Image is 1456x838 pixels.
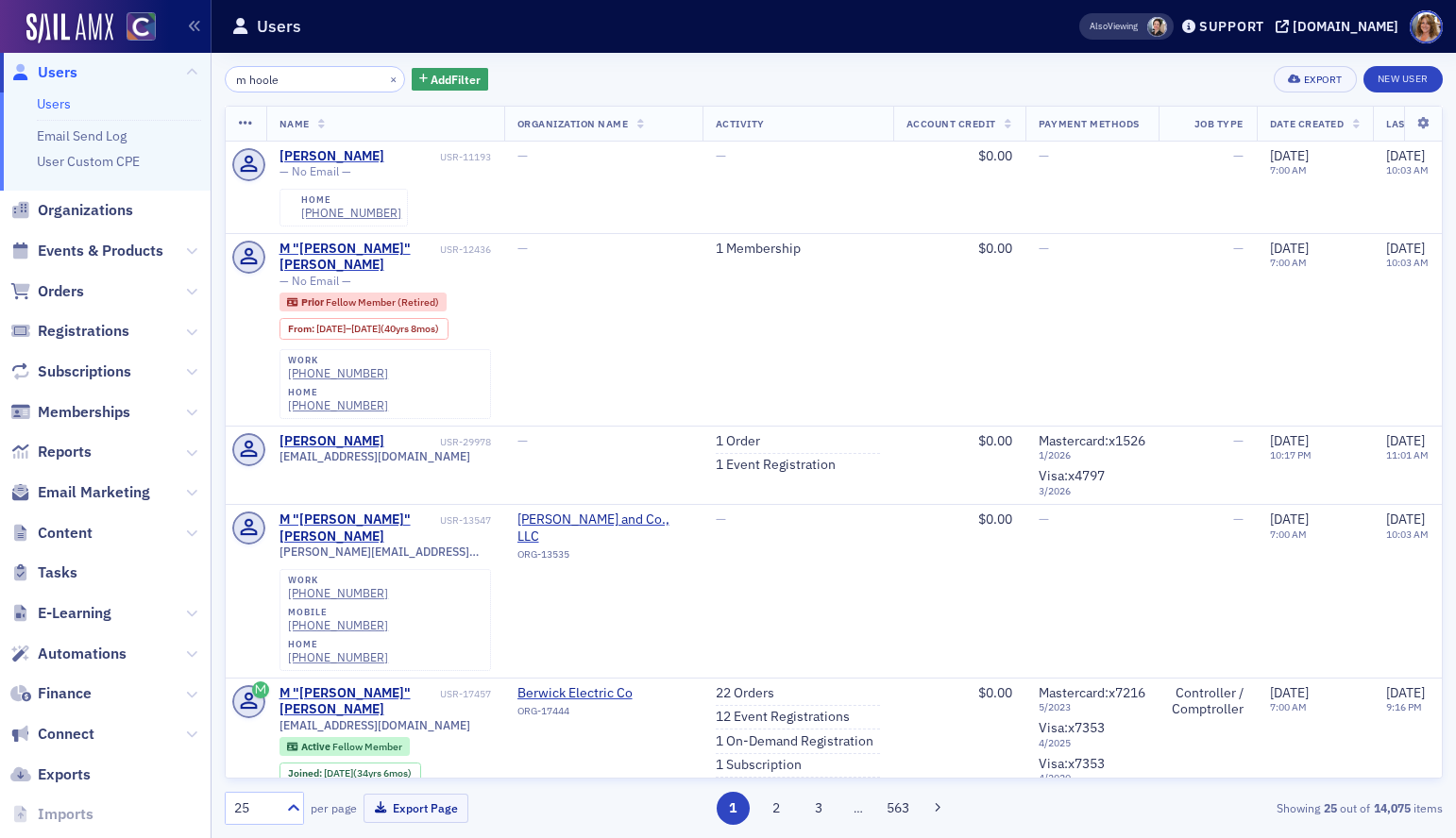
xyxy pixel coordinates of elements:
span: [DATE] [351,322,381,335]
span: [DATE] [316,322,346,335]
span: Visa : x7353 [1039,755,1105,772]
a: Reports [10,442,92,462]
span: Organization Name [517,117,629,130]
a: Email Marketing [10,482,150,503]
a: 1 Event Registration [716,457,836,474]
a: [PHONE_NUMBER] [288,618,388,632]
span: [EMAIL_ADDRESS][DOMAIN_NAME] [279,718,470,732]
span: [DATE] [324,766,353,779]
span: [DATE] [1386,684,1425,701]
span: [EMAIL_ADDRESS][DOMAIN_NAME] [279,449,470,463]
a: SailAMX [26,13,113,43]
a: Registrations [10,321,129,342]
a: View Homepage [113,12,156,44]
a: [PERSON_NAME] [279,148,384,165]
span: Visa : x4797 [1039,467,1105,484]
span: From : [288,323,316,335]
span: Automations [38,644,127,664]
button: AddFilter [412,68,489,92]
button: 3 [803,792,836,825]
a: Content [10,523,93,544]
a: Berwick Electric Co [517,685,689,702]
a: Email Send Log [37,127,127,144]
span: Date Created [1270,117,1344,130]
span: $0.00 [978,684,1012,701]
span: Orders [38,281,84,302]
span: Visa : x7353 [1039,719,1105,736]
span: $0.00 [978,240,1012,257]
time: 10:03 AM [1386,256,1429,269]
div: Export [1304,75,1343,85]
a: Tasks [10,562,77,583]
a: E-Learning [10,603,111,624]
span: $0.00 [978,511,1012,528]
button: × [385,70,402,87]
div: Active: Active: Fellow Member [279,737,411,756]
a: 1 On-Demand Registration [716,733,873,750]
a: [PERSON_NAME] and Co., LLC [517,511,689,545]
span: Active [301,740,332,753]
span: Joined : [288,767,324,779]
a: [PHONE_NUMBER] [288,650,388,664]
a: 22 Orders [716,685,774,702]
a: Memberships [10,402,130,423]
span: Pamela Galey-Coleman [1147,17,1167,37]
a: User Custom CPE [37,153,140,170]
div: (34yrs 6mos) [324,767,412,779]
span: Mastercard : x7216 [1039,684,1145,701]
span: Viewing [1090,20,1138,33]
div: From: 1979-07-25 00:00:00 [279,318,449,339]
div: work [288,355,388,366]
div: USR-11193 [387,151,491,163]
span: Job Type [1194,117,1244,130]
span: Fellow Member (Retired) [326,295,439,309]
div: M "[PERSON_NAME]" [PERSON_NAME] [279,511,437,545]
a: 12 Event Registrations [716,709,850,726]
div: 25 [234,798,276,818]
div: [PHONE_NUMBER] [301,206,401,220]
span: Connect [38,724,94,745]
button: [DOMAIN_NAME] [1276,20,1405,33]
span: — [716,147,726,164]
div: [PHONE_NUMBER] [288,398,388,412]
button: 2 [759,792,792,825]
a: Subscriptions [10,361,131,382]
span: Memberships [38,402,130,423]
time: 11:01 AM [1386,448,1429,461]
div: USR-29978 [387,436,491,448]
a: [PERSON_NAME] [279,433,384,450]
div: home [288,387,388,398]
div: M "[PERSON_NAME]" [PERSON_NAME] [279,685,437,718]
span: Email Marketing [38,482,150,503]
span: [DATE] [1270,684,1309,701]
span: 4 / 2025 [1039,737,1145,749]
span: 1 / 2026 [1039,449,1145,461]
span: Profile [1410,10,1443,43]
strong: 25 [1320,799,1340,816]
a: Exports [10,764,91,785]
span: Users [38,62,77,83]
h1: Users [257,15,301,38]
span: Name [279,117,310,130]
span: Finance [38,683,92,704]
span: Exports [38,764,91,785]
span: Subscriptions [38,361,131,382]
span: [DATE] [1386,240,1425,257]
a: 1 Order [716,433,760,450]
span: — [1233,432,1244,449]
span: Payment Methods [1039,117,1140,130]
span: Registrations [38,321,129,342]
a: 1 Subscription [716,757,802,774]
div: Also [1090,20,1108,32]
div: mobile [288,607,388,618]
span: E-Learning [38,603,111,624]
img: SailAMX [127,12,156,42]
a: [PHONE_NUMBER] [288,366,388,380]
div: M "[PERSON_NAME]" [PERSON_NAME] [279,241,437,274]
div: USR-17457 [440,688,491,700]
a: Orders [10,281,84,302]
span: Fellow Member [332,740,402,753]
span: [DATE] [1270,240,1309,257]
a: [PHONE_NUMBER] [288,586,388,600]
